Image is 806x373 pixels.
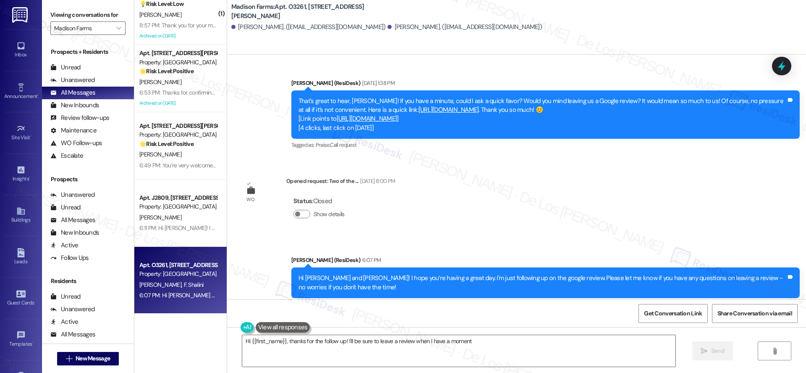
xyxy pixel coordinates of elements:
[291,256,800,267] div: [PERSON_NAME] (ResiDesk)
[50,292,81,301] div: Unread
[50,76,95,85] div: Unanswered
[32,340,34,346] span: •
[387,23,542,32] div: [PERSON_NAME]. ([EMAIL_ADDRESS][DOMAIN_NAME])
[116,25,121,32] i: 
[4,122,38,144] a: Site Visit •
[139,130,217,139] div: Property: [GEOGRAPHIC_DATA]
[711,347,724,355] span: Send
[139,89,651,96] div: 6:53 PM: Thanks for confirming, [PERSON_NAME]! I’d appreciate it if you could let us know once yo...
[246,195,254,204] div: WO
[4,246,38,268] a: Leads
[139,202,217,211] div: Property: [GEOGRAPHIC_DATA]
[42,175,134,184] div: Prospects
[316,141,330,148] span: Praise ,
[50,88,95,97] div: All Messages
[54,21,112,35] input: All communities
[692,341,733,360] button: Send
[291,139,800,151] div: Tagged as:
[717,309,792,318] span: Share Conversation via email
[50,126,97,135] div: Maintenance
[242,335,675,367] textarea: Hi {{first_name}}, thanks for the
[139,78,181,86] span: [PERSON_NAME]
[139,98,218,108] div: Archived on [DATE]
[50,203,81,212] div: Unread
[337,114,397,123] a: [URL][DOMAIN_NAME]
[360,256,381,265] div: 6:07 PM
[286,177,395,188] div: Opened request: Two of the ...
[139,151,181,158] span: [PERSON_NAME]
[139,161,222,169] div: 6:49 PM: You’re very welcome! 😊
[50,190,95,199] div: Unanswered
[358,177,395,185] div: [DATE] 8:00 PM
[50,254,89,262] div: Follow Ups
[4,287,38,310] a: Guest Cards
[4,163,38,185] a: Insights •
[50,63,81,72] div: Unread
[139,281,184,288] span: [PERSON_NAME]
[139,122,217,130] div: Apt. [STREET_ADDRESS][PERSON_NAME]
[298,97,786,133] div: That's great to hear, [PERSON_NAME]! If you have a minute, could I ask a quick favor? Would you m...
[139,140,194,148] strong: 🌟 Risk Level: Positive
[231,23,386,32] div: [PERSON_NAME]. ([EMAIL_ADDRESS][DOMAIN_NAME])
[139,49,217,58] div: Apt. [STREET_ADDRESS][PERSON_NAME]
[4,328,38,351] a: Templates •
[50,330,95,339] div: All Messages
[4,204,38,227] a: Buildings
[50,317,79,326] div: Active
[139,270,217,278] div: Property: [GEOGRAPHIC_DATA]
[330,141,356,148] span: Call request
[139,21,631,29] div: 8:57 PM: Thank you for your message. Our offices are currently closed, but we will contact you wh...
[50,139,102,148] div: WO Follow-ups
[57,352,119,365] button: New Message
[139,261,217,270] div: Apt. O3261, [STREET_ADDRESS][PERSON_NAME]
[291,79,800,90] div: [PERSON_NAME] (ResiDesk)
[772,348,778,354] i: 
[419,106,479,114] a: [URL][DOMAIN_NAME]
[712,304,798,323] button: Share Conversation via email
[50,151,83,160] div: Escalate
[139,193,217,202] div: Apt. J2809, [STREET_ADDRESS][PERSON_NAME]
[360,79,395,87] div: [DATE] 1:38 PM
[139,11,181,19] span: [PERSON_NAME]
[12,7,29,23] img: ResiDesk Logo
[644,309,702,318] span: Get Conversation Link
[50,8,126,21] label: Viewing conversations for
[42,277,134,286] div: Residents
[139,67,194,75] strong: 🌟 Risk Level: Positive
[293,197,312,205] b: Status
[139,214,181,221] span: [PERSON_NAME]
[314,210,345,219] label: Show details
[293,195,348,208] div: : Closed
[37,92,39,98] span: •
[50,114,109,122] div: Review follow-ups
[50,305,95,314] div: Unanswered
[50,228,99,237] div: New Inbounds
[291,298,800,310] div: Tagged as:
[183,281,203,288] span: F. Shalini
[639,304,707,323] button: Get Conversation Link
[29,175,30,180] span: •
[76,354,110,363] span: New Message
[139,224,647,232] div: 6:11 PM: Hi [PERSON_NAME]! I hope you’re having a great day. I'm just following up on the Google ...
[701,348,707,354] i: 
[66,355,72,362] i: 
[139,31,218,41] div: Archived on [DATE]
[231,3,399,21] b: Madison Farms: Apt. O3261, [STREET_ADDRESS][PERSON_NAME]
[4,39,38,61] a: Inbox
[139,58,217,67] div: Property: [GEOGRAPHIC_DATA]
[50,101,99,110] div: New Inbounds
[50,241,79,250] div: Active
[50,216,95,225] div: All Messages
[42,48,134,56] div: Prospects + Residents
[298,274,786,292] div: Hi [PERSON_NAME] and [PERSON_NAME]! I hope you’re having a great day. I'm just following up on th...
[139,291,699,299] div: 6:07 PM: Hi [PERSON_NAME] and [PERSON_NAME]! I hope you’re having a great day. I'm just following...
[30,133,31,139] span: •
